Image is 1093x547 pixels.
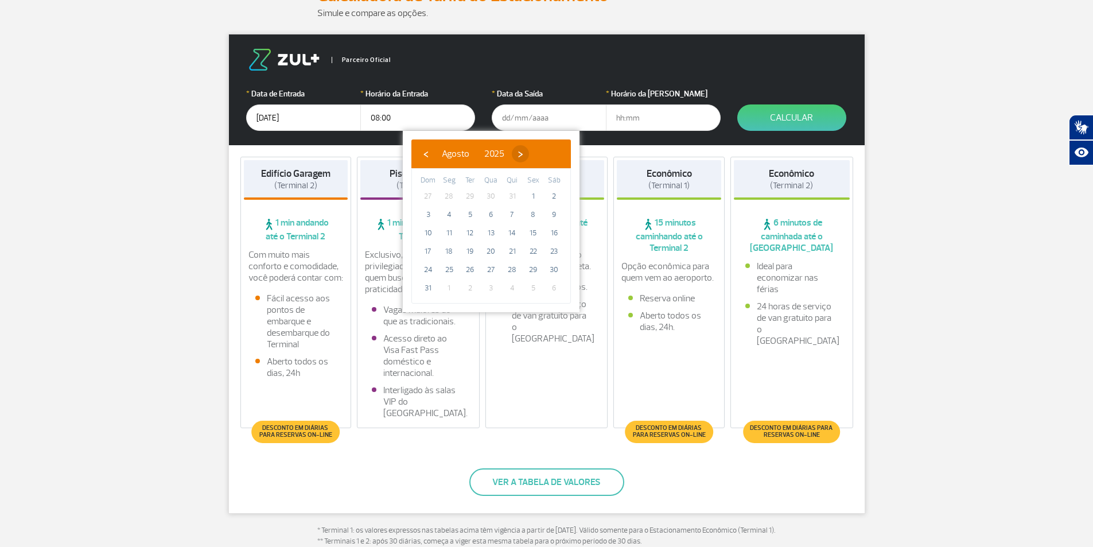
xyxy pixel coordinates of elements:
[332,57,391,63] span: Parceiro Oficial
[390,168,446,180] strong: Piso Premium
[419,261,437,279] span: 24
[419,205,437,224] span: 3
[396,180,439,191] span: (Terminal 2)
[543,174,565,187] th: weekday
[246,88,361,100] label: Data de Entrada
[524,224,542,242] span: 15
[403,131,579,312] bs-datepicker-container: calendar
[244,217,348,242] span: 1 min andando até o Terminal 2
[440,242,458,261] span: 18
[606,104,721,131] input: hh:mm
[317,6,776,20] p: Simule e compare as opções.
[461,224,479,242] span: 12
[503,205,522,224] span: 7
[372,304,465,327] li: Vagas maiores do que as tradicionais.
[512,145,529,162] button: ›
[545,242,563,261] span: 23
[482,187,500,205] span: 30
[246,104,361,131] input: dd/mm/aaaa
[501,174,523,187] th: weekday
[440,224,458,242] span: 11
[482,224,500,242] span: 13
[360,104,475,131] input: hh:mm
[419,187,437,205] span: 27
[372,385,465,419] li: Interligado às salas VIP do [GEOGRAPHIC_DATA].
[461,205,479,224] span: 5
[628,310,710,333] li: Aberto todos os dias, 24h.
[503,261,522,279] span: 28
[769,168,814,180] strong: Econômico
[737,104,846,131] button: Calcular
[524,242,542,261] span: 22
[274,180,317,191] span: (Terminal 2)
[360,217,476,242] span: 1 min andando até o Terminal 2
[770,180,813,191] span: (Terminal 2)
[261,168,330,180] strong: Edifício Garagem
[258,425,334,439] span: Desconto em diárias para reservas on-line
[482,205,500,224] span: 6
[434,145,477,162] button: Agosto
[648,180,690,191] span: (Terminal 1)
[255,293,337,350] li: Fácil acesso aos pontos de embarque e desembarque do Terminal
[524,279,542,297] span: 5
[523,174,544,187] th: weekday
[503,187,522,205] span: 31
[419,224,437,242] span: 10
[734,217,850,254] span: 6 minutos de caminhada até o [GEOGRAPHIC_DATA]
[1069,115,1093,165] div: Plugin de acessibilidade da Hand Talk.
[461,279,479,297] span: 2
[503,224,522,242] span: 14
[461,261,479,279] span: 26
[749,425,834,439] span: Desconto em diárias para reservas on-line
[442,148,469,160] span: Agosto
[492,104,606,131] input: dd/mm/aaaa
[440,261,458,279] span: 25
[372,333,465,379] li: Acesso direto ao Visa Fast Pass doméstico e internacional.
[524,261,542,279] span: 29
[621,261,717,284] p: Opção econômica para quem vem ao aeroporto.
[484,148,504,160] span: 2025
[481,174,502,187] th: weekday
[248,249,344,284] p: Com muito mais conforto e comodidade, você poderá contar com:
[246,49,322,71] img: logo-zul.png
[419,242,437,261] span: 17
[503,279,522,297] span: 4
[545,261,563,279] span: 30
[617,217,721,254] span: 15 minutos caminhando até o Terminal 2
[745,261,838,295] li: Ideal para economizar nas férias
[524,187,542,205] span: 1
[255,356,337,379] li: Aberto todos os dias, 24h
[482,261,500,279] span: 27
[417,145,434,162] button: ‹
[419,279,437,297] span: 31
[647,168,692,180] strong: Econômico
[439,174,460,187] th: weekday
[1069,115,1093,140] button: Abrir tradutor de língua de sinais.
[545,224,563,242] span: 16
[417,146,529,158] bs-datepicker-navigation-view: ​ ​ ​
[1069,140,1093,165] button: Abrir recursos assistivos.
[461,187,479,205] span: 29
[492,88,606,100] label: Data da Saída
[628,293,710,304] li: Reserva online
[418,174,439,187] th: weekday
[360,88,475,100] label: Horário da Entrada
[482,279,500,297] span: 3
[365,249,472,295] p: Exclusivo, com localização privilegiada e ideal para quem busca conforto e praticidade.
[440,187,458,205] span: 28
[477,145,512,162] button: 2025
[440,205,458,224] span: 4
[631,425,707,439] span: Desconto em diárias para reservas on-line
[440,279,458,297] span: 1
[500,298,593,344] li: 24 horas de serviço de van gratuito para o [GEOGRAPHIC_DATA]
[545,187,563,205] span: 2
[745,301,838,347] li: 24 horas de serviço de van gratuito para o [GEOGRAPHIC_DATA]
[524,205,542,224] span: 8
[503,242,522,261] span: 21
[545,205,563,224] span: 9
[482,242,500,261] span: 20
[460,174,481,187] th: weekday
[461,242,479,261] span: 19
